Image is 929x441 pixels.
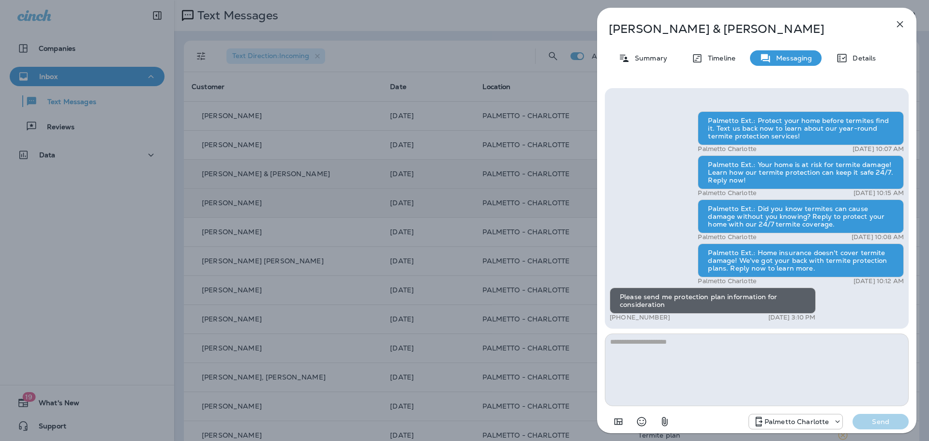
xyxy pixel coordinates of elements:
div: Palmetto Ext.: Home insurance doesn't cover termite damage! We've got your back with termite prot... [698,243,904,277]
p: Summary [630,54,667,62]
p: [DATE] 3:10 PM [768,314,816,321]
p: Messaging [771,54,812,62]
button: Add in a premade template [609,412,628,431]
p: [DATE] 10:12 AM [854,277,904,285]
p: Palmetto Charlotte [698,277,756,285]
p: [DATE] 10:07 AM [853,145,904,153]
div: Palmetto Ext.: Your home is at risk for termite damage! Learn how our termite protection can keep... [698,155,904,189]
button: Select an emoji [632,412,651,431]
p: Timeline [703,54,735,62]
p: Palmetto Charlotte [698,189,756,197]
div: Palmetto Ext.: Did you know termites can cause damage without you knowing? Reply to protect your ... [698,199,904,233]
p: Palmetto Charlotte [698,145,756,153]
p: [DATE] 10:08 AM [852,233,904,241]
p: [PERSON_NAME] & [PERSON_NAME] [609,22,873,36]
div: Palmetto Ext.: Protect your home before termites find it. Text us back now to learn about our yea... [698,111,904,145]
p: Details [848,54,876,62]
div: Please send me protection plan information for consideration [610,288,816,314]
p: Palmetto Charlotte [764,418,829,426]
p: [PHONE_NUMBER] [610,314,670,321]
div: +1 (704) 307-2477 [749,416,843,427]
p: Palmetto Charlotte [698,233,756,241]
p: [DATE] 10:15 AM [854,189,904,197]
